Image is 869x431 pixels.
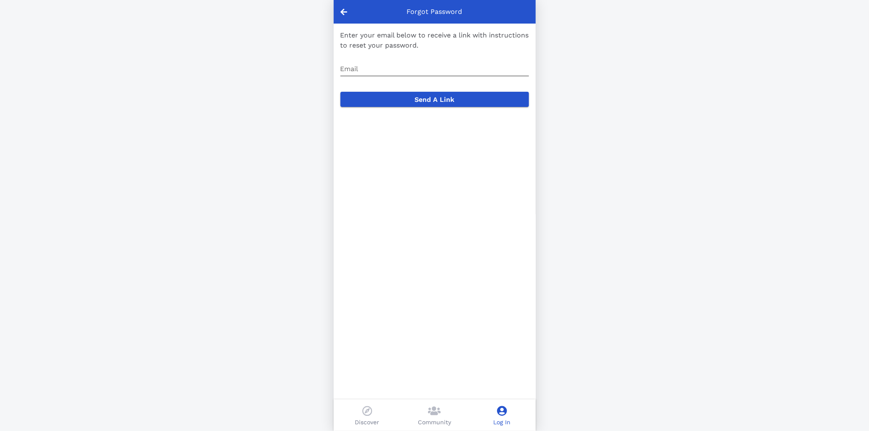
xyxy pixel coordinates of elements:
p: Enter your email below to receive a link with instructions to reset your password. [340,30,529,51]
p: Discover [355,418,380,427]
button: Send A Link [340,92,529,107]
p: Log In [493,418,510,427]
span: Send A Link [347,96,522,104]
p: Community [418,418,451,427]
p: Forgot Password [407,7,462,17]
